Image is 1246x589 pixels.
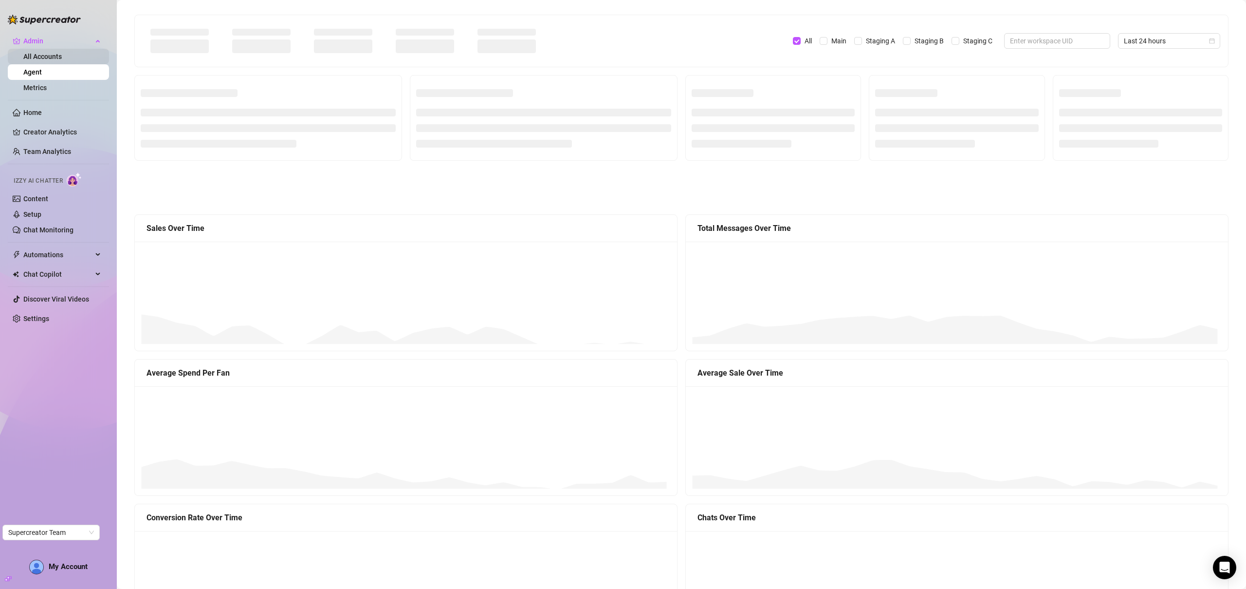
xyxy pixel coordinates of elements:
[827,36,850,46] span: Main
[697,367,1216,379] div: Average Sale Over Time
[959,36,996,46] span: Staging C
[23,68,42,76] a: Agent
[23,84,47,92] a: Metrics
[23,33,92,49] span: Admin
[862,36,899,46] span: Staging A
[23,210,41,218] a: Setup
[5,575,12,582] span: build
[23,195,48,203] a: Content
[697,512,1216,524] div: Chats Over Time
[147,512,665,524] div: Conversion Rate Over Time
[147,367,665,379] div: Average Spend Per Fan
[13,251,20,259] span: thunderbolt
[8,15,81,24] img: logo-BBDzfeDw.svg
[147,222,665,234] div: Sales Over Time
[67,172,82,187] img: AI Chatter
[1124,34,1214,48] span: Last 24 hours
[23,226,73,234] a: Chat Monitoring
[911,36,948,46] span: Staging B
[13,271,19,278] img: Chat Copilot
[13,37,20,45] span: crown
[23,315,49,323] a: Settings
[8,525,94,540] span: Supercreator Team
[1213,556,1236,579] div: Open Intercom Messenger
[23,247,92,263] span: Automations
[30,560,43,574] img: AD_cMMTxCeTpmN1d5MnKJ1j-_uXZCpTKapSSqNGg4PyXtR_tCW7gZXTNmFz2tpVv9LSyNV7ff1CaS4f4q0HLYKULQOwoM5GQR...
[23,148,71,155] a: Team Analytics
[23,295,89,303] a: Discover Viral Videos
[23,124,101,140] a: Creator Analytics
[23,266,92,282] span: Chat Copilot
[49,562,88,571] span: My Account
[14,176,63,186] span: Izzy AI Chatter
[801,36,816,46] span: All
[23,53,62,60] a: All Accounts
[1010,36,1097,46] input: Enter workspace UID
[1209,38,1215,44] span: calendar
[23,109,42,116] a: Home
[697,222,1216,234] div: Total Messages Over Time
